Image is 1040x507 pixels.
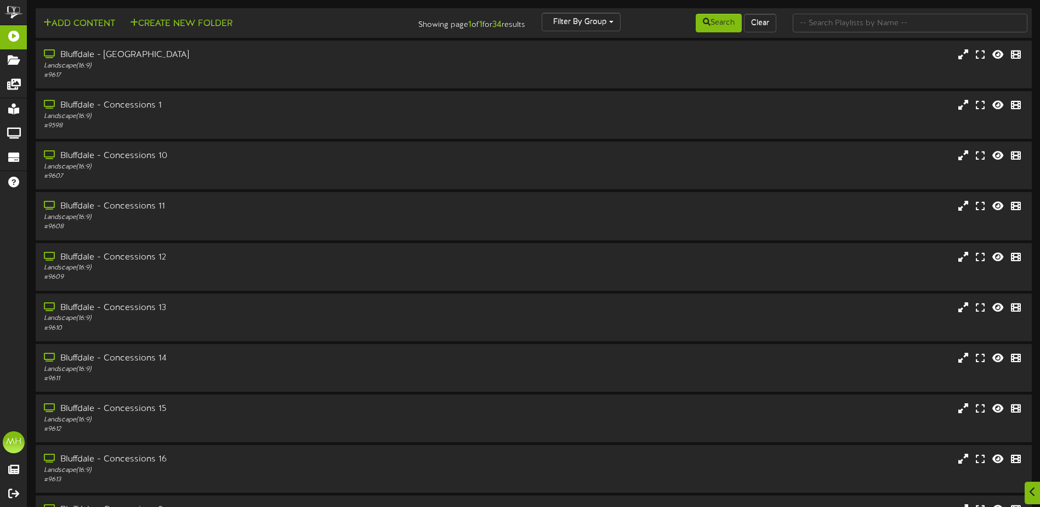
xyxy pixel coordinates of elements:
div: # 9598 [44,121,442,131]
div: Bluffdale - Concessions 12 [44,251,442,264]
div: # 9608 [44,222,442,232]
div: Bluffdale - Concessions 1 [44,99,442,112]
div: # 9612 [44,425,442,434]
button: Filter By Group [542,13,621,31]
button: Clear [744,14,776,32]
div: MH [3,431,25,453]
div: # 9611 [44,374,442,384]
div: # 9607 [44,172,442,181]
div: Landscape ( 16:9 ) [44,314,442,323]
button: Search [696,14,742,32]
strong: 1 [479,20,482,30]
div: Bluffdale - Concessions 10 [44,150,442,162]
div: Bluffdale - Concessions 11 [44,200,442,213]
div: Landscape ( 16:9 ) [44,213,442,222]
div: Landscape ( 16:9 ) [44,61,442,71]
div: Bluffdale - Concessions 15 [44,403,442,415]
div: Landscape ( 16:9 ) [44,112,442,121]
div: Showing page of for results [366,13,533,31]
div: Landscape ( 16:9 ) [44,162,442,172]
button: Add Content [40,17,118,31]
div: # 9613 [44,475,442,485]
div: Bluffdale - Concessions 16 [44,453,442,466]
div: # 9610 [44,324,442,333]
div: Bluffdale - Concessions 13 [44,302,442,314]
input: -- Search Playlists by Name -- [793,14,1027,32]
div: # 9609 [44,273,442,282]
div: Landscape ( 16:9 ) [44,466,442,475]
button: Create New Folder [127,17,236,31]
strong: 1 [468,20,471,30]
div: Landscape ( 16:9 ) [44,365,442,374]
div: Bluffdale - [GEOGRAPHIC_DATA] [44,49,442,61]
div: # 9617 [44,71,442,80]
div: Bluffdale - Concessions 14 [44,352,442,365]
div: Landscape ( 16:9 ) [44,415,442,425]
strong: 34 [492,20,502,30]
div: Landscape ( 16:9 ) [44,263,442,273]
